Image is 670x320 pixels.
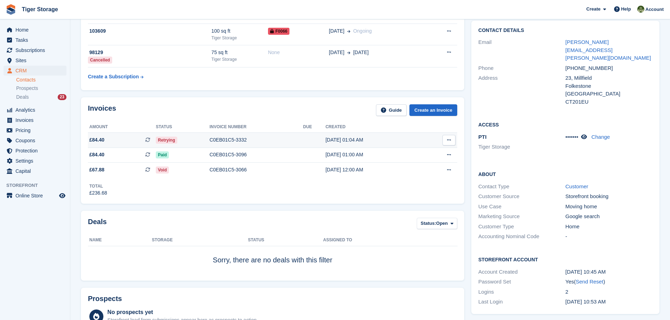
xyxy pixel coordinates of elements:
[211,35,268,41] div: Tiger Storage
[409,104,457,116] a: Create an Invoice
[566,39,651,61] a: [PERSON_NAME][EMAIL_ADDRESS][PERSON_NAME][DOMAIN_NAME]
[15,136,58,145] span: Coupons
[478,183,565,191] div: Contact Type
[88,73,139,80] div: Create a Subscription
[89,136,104,144] span: £84.40
[213,256,332,264] span: Sorry, there are no deals with this filter
[211,56,268,63] div: Tiger Storage
[566,183,588,189] a: Customer
[89,151,104,158] span: £84.40
[566,90,652,98] div: [GEOGRAPHIC_DATA]
[4,191,66,201] a: menu
[15,45,58,55] span: Subscriptions
[88,27,211,35] div: 103609
[325,136,420,144] div: [DATE] 01:04 AM
[478,192,565,201] div: Customer Source
[566,299,606,305] time: 2025-07-26 09:53:25 UTC
[4,55,66,65] a: menu
[210,136,303,144] div: C0EB01C5-3332
[478,121,652,128] h2: Access
[566,278,652,286] div: Yes
[210,151,303,158] div: C0EB01C5-3096
[88,295,122,303] h2: Prospects
[156,151,169,158] span: Paid
[586,6,600,13] span: Create
[156,137,177,144] span: Retrying
[88,104,116,116] h2: Invoices
[478,213,565,221] div: Marketing Source
[566,213,652,221] div: Google search
[478,74,565,106] div: Address
[152,235,248,246] th: Storage
[566,192,652,201] div: Storefront booking
[4,25,66,35] a: menu
[15,55,58,65] span: Sites
[211,27,268,35] div: 100 sq ft
[566,74,652,82] div: 23, Millfield
[15,66,58,76] span: CRM
[576,279,603,285] a: Send Reset
[4,115,66,125] a: menu
[88,49,211,56] div: 98129
[4,156,66,166] a: menu
[478,38,565,62] div: Email
[566,233,652,241] div: -
[88,235,152,246] th: Name
[4,105,66,115] a: menu
[210,166,303,174] div: C0EB01C5-3066
[88,70,143,83] a: Create a Subscription
[592,134,610,140] a: Change
[4,66,66,76] a: menu
[211,49,268,56] div: 75 sq ft
[478,288,565,296] div: Logins
[478,170,652,177] h2: About
[637,6,644,13] img: Matthew Ellwood
[325,151,420,158] div: [DATE] 01:00 AM
[478,298,565,306] div: Last Login
[16,77,66,83] a: Contacts
[478,278,565,286] div: Password Set
[478,143,565,151] li: Tiger Storage
[88,218,107,231] h2: Deals
[268,49,329,56] div: None
[566,288,652,296] div: 2
[478,203,565,211] div: Use Case
[436,220,448,227] span: Open
[15,25,58,35] span: Home
[574,279,605,285] span: ( )
[421,220,436,227] span: Status:
[566,203,652,211] div: Moving home
[156,122,210,133] th: Status
[566,98,652,106] div: CT201EU
[16,94,29,100] span: Deals
[268,28,289,35] span: F0066
[6,182,70,189] span: Storefront
[107,308,258,316] div: No prospects yet
[58,94,66,100] div: 23
[566,64,652,72] div: [PHONE_NUMBER]
[329,27,344,35] span: [DATE]
[16,85,38,92] span: Prospects
[478,134,486,140] span: PTI
[19,4,61,15] a: Tiger Storage
[15,35,58,45] span: Tasks
[15,156,58,166] span: Settings
[248,235,323,246] th: Status
[303,122,326,133] th: Due
[478,268,565,276] div: Account Created
[15,191,58,201] span: Online Store
[88,122,156,133] th: Amount
[566,223,652,231] div: Home
[4,35,66,45] a: menu
[58,191,66,200] a: Preview store
[15,115,58,125] span: Invoices
[4,45,66,55] a: menu
[353,28,372,34] span: Ongoing
[15,125,58,135] span: Pricing
[15,146,58,156] span: Protection
[4,166,66,176] a: menu
[16,93,66,101] a: Deals 23
[89,183,107,189] div: Total
[566,134,579,140] span: •••••••
[88,57,112,64] div: Cancelled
